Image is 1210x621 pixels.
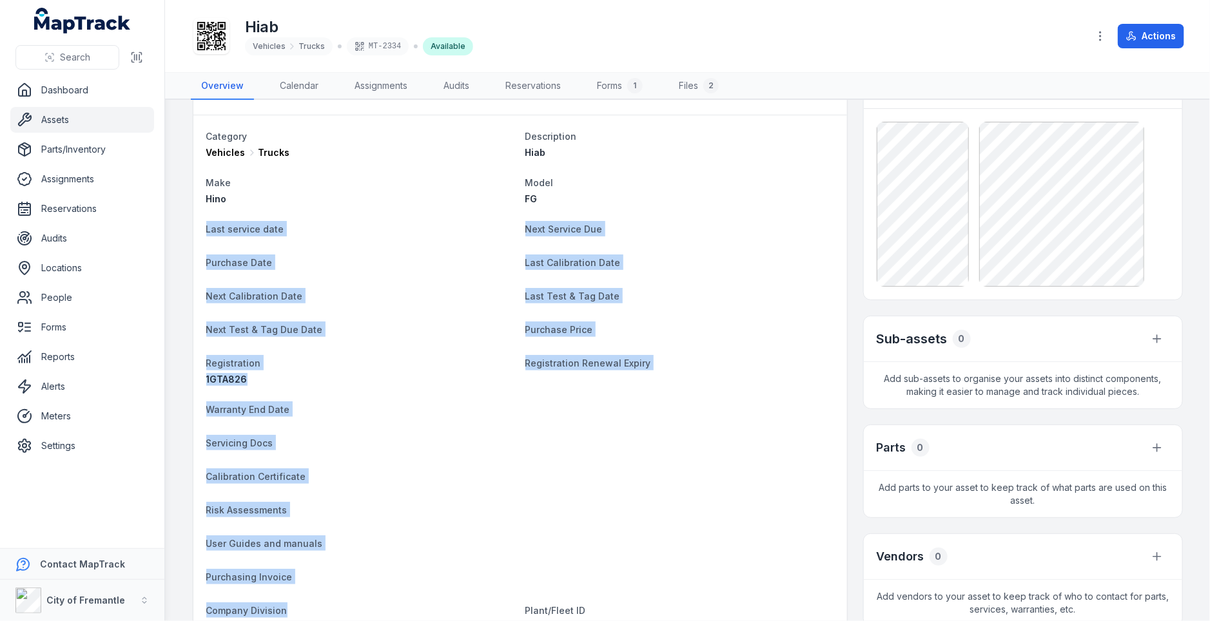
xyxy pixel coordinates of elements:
a: Meters [10,403,154,429]
span: Purchase Date [206,257,273,268]
span: Description [525,131,577,142]
a: Files2 [668,73,729,100]
span: 1GTA826 [206,374,248,385]
a: Forms [10,314,154,340]
span: Calibration Certificate [206,471,306,482]
div: 2 [703,78,719,93]
a: Settings [10,433,154,459]
span: User Guides and manuals [206,538,323,549]
a: Overview [191,73,254,100]
span: Last service date [206,224,284,234]
div: Available [423,37,473,55]
h1: Hiab [245,17,473,37]
span: Add sub-assets to organise your assets into distinct components, making it easier to manage and t... [864,362,1182,408]
span: Category [206,131,248,142]
span: Risk Assessments [206,504,288,515]
span: Make [206,177,231,188]
span: Search [60,51,90,64]
span: Model [525,177,554,188]
span: Registration Renewal Expiry [525,358,651,368]
span: FG [525,193,538,204]
button: Search [15,45,119,70]
a: Reservations [495,73,571,100]
h3: Parts [877,439,906,457]
a: Alerts [10,374,154,399]
a: Forms1 [587,73,653,100]
span: Trucks [298,41,325,52]
a: Assignments [344,73,418,100]
a: Assets [10,107,154,133]
span: Add parts to your asset to keep track of what parts are used on this asset. [864,471,1182,517]
span: Company Division [206,605,288,616]
a: Dashboard [10,77,154,103]
div: 0 [930,548,948,566]
span: Registration [206,358,261,368]
span: Warranty End Date [206,404,290,415]
a: Locations [10,255,154,281]
a: Reports [10,344,154,370]
span: Hiab [525,147,546,158]
span: Purchasing Invoice [206,571,293,582]
a: Calendar [269,73,329,100]
a: MapTrack [34,8,131,33]
span: Last Test & Tag Date [525,291,620,301]
div: 1 [627,78,643,93]
span: Plant/Fleet ID [525,605,586,616]
h2: Sub-assets [877,330,948,348]
button: Actions [1118,24,1184,48]
strong: Contact MapTrack [40,559,125,569]
span: Vehicles [206,146,246,159]
div: 0 [953,330,971,348]
strong: City of Fremantle [46,595,125,606]
span: Hino [206,193,227,204]
a: People [10,285,154,310]
a: Parts/Inventory [10,137,154,162]
div: 0 [912,439,930,457]
div: MT-2334 [347,37,409,55]
span: Purchase Price [525,324,593,335]
h3: Vendors [877,548,924,566]
a: Audits [10,225,154,251]
span: Next Test & Tag Due Date [206,324,323,335]
a: Assignments [10,166,154,192]
span: Next Calibration Date [206,291,303,301]
span: Servicing Docs [206,437,273,448]
span: Last Calibration Date [525,257,621,268]
span: Vehicles [253,41,286,52]
span: Next Service Due [525,224,603,234]
span: Trucks [259,146,290,159]
a: Reservations [10,196,154,222]
a: Audits [433,73,480,100]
